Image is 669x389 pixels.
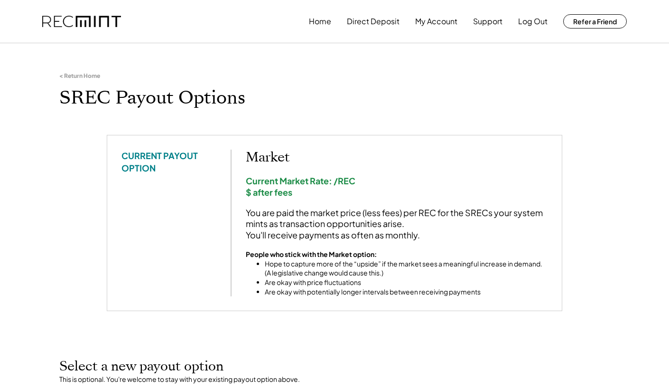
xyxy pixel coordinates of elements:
[415,12,457,31] button: My Account
[265,278,548,287] li: Are okay with price fluctuations
[473,12,502,31] button: Support
[265,259,548,278] li: Hope to capture more of the “upside” if the market sees a meaningful increase in demand. (A legis...
[347,12,400,31] button: Direct Deposit
[59,87,610,109] h1: SREC Payout Options
[518,12,548,31] button: Log Out
[59,375,610,384] div: This is optional. You're welcome to stay with your existing payout option above.
[563,14,627,28] button: Refer a Friend
[42,16,121,28] img: recmint-logotype%403x.png
[309,12,331,31] button: Home
[59,72,100,80] div: < Return Home
[265,287,548,297] li: Are okay with potentially longer intervals between receiving payments
[246,150,548,166] h2: Market
[246,175,548,198] div: Current Market Rate: /REC $ after fees
[246,207,548,240] div: You are paid the market price (less fees) per REC for the SRECs your system mints as transaction ...
[59,359,610,375] h2: Select a new payout option
[246,250,377,258] strong: People who stick with the Market option:
[121,150,216,173] div: CURRENT PAYOUT OPTION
